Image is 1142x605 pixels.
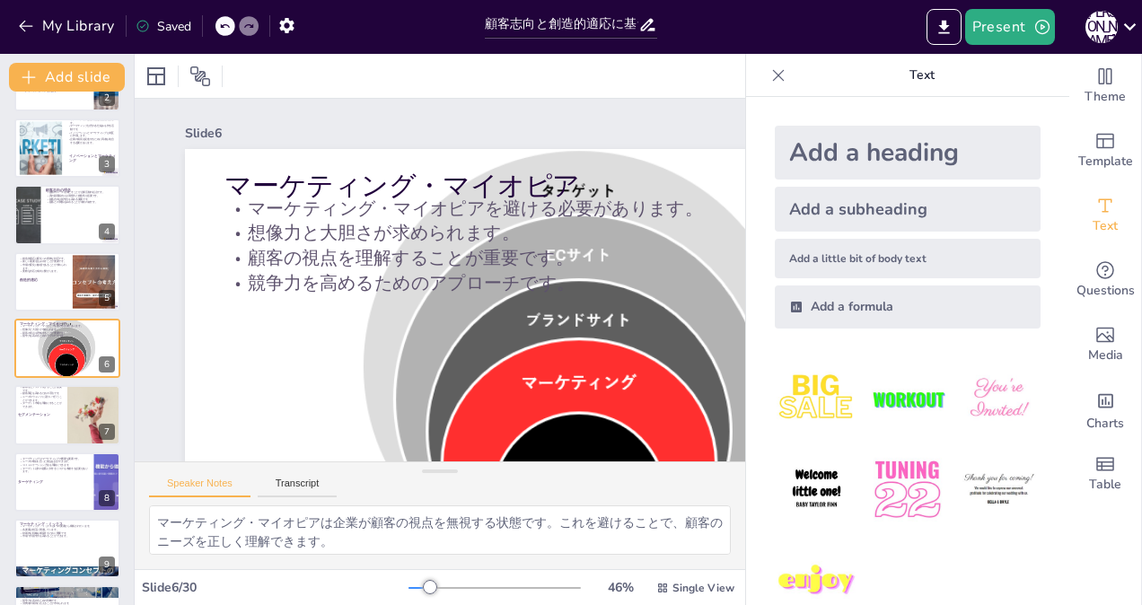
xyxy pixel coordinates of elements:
[1085,11,1118,43] div: [PERSON_NAME]
[1076,281,1135,301] span: Questions
[775,448,858,531] img: 4.jpeg
[865,448,949,531] img: 5.jpeg
[1069,54,1141,118] div: Change the overall theme
[1069,248,1141,312] div: Get real-time input from your audience
[775,285,1041,329] div: Add a formula
[20,392,62,396] p: 顧客満足を高めるための手法です。
[17,88,86,93] p: マーケティングの考え方
[142,62,171,91] div: Layout
[99,156,115,172] div: 3
[14,252,120,311] div: https://cdn.sendsteps.com/images/logo/sendsteps_logo_white.pnghttps://cdn.sendsteps.com/images/lo...
[20,588,115,593] p: 製品のマネジメント
[793,54,1051,97] p: Text
[775,126,1041,180] div: Add a heading
[20,592,115,595] p: 製品のマネジメントには多くの要素が含まれます。
[20,325,115,329] p: マーケティング・マイオピアを避ける必要があります。
[67,131,115,137] p: イノベーションとマーケティングは相互に作用します。
[957,448,1041,531] img: 6.jpeg
[99,424,115,440] div: 7
[965,9,1055,45] button: Present
[189,66,211,87] span: Position
[1088,346,1123,365] span: Media
[9,63,125,92] button: Add slide
[99,356,115,373] div: 6
[20,531,115,535] p: 効果的な戦略を構築するために重要です。
[18,479,87,485] p: ターゲティング
[46,201,115,205] p: 顧客との関係を深めることが成功の鍵です。
[69,153,117,163] p: イノベーションとマーケティング
[775,187,1041,232] div: Add a subheading
[20,522,115,527] p: マーケティング・ミックス
[20,277,67,283] p: 創造的適応
[14,519,120,578] div: 9
[224,221,943,246] p: 想像力と大胆さが求められます。
[20,396,62,402] p: ニーズやウォンツに基づいて行うことができます。
[20,328,115,331] p: 想像力と大胆さが求められます。
[46,191,115,195] p: 顧客のニーズを満たすことが企業活動の起点です。
[14,385,120,444] div: https://cdn.sendsteps.com/images/logo/sendsteps_logo_white.pnghttps://cdn.sendsteps.com/images/lo...
[20,269,67,273] p: 柔軟な対応が成功に繋がります。
[20,402,62,408] p: ターゲット市場を明確にすることができます。
[20,599,115,602] p: 競争力を高めるための戦略です。
[1086,414,1124,434] span: Charts
[20,257,67,260] p: 創造的適応は変化への柔軟な対応です。
[1085,9,1118,45] button: [PERSON_NAME]
[99,290,115,306] div: 5
[46,195,115,198] p: 真の顧客指向には洞察力と創造性が必要です。
[20,595,115,599] p: 製品ミックスや製品ラインの概念が重要です。
[20,463,89,467] p: コミュニケーション方法を明確にできます。
[67,137,115,144] p: 企業の成長を促進するために両者を統合する必要があります。
[20,263,67,269] p: 市場の変化に敏感であることが求められます。
[865,357,949,441] img: 2.jpeg
[20,386,62,392] p: 顧客をセグメント化することが重要です。
[46,197,115,201] p: 顧客志向は競争力を高める要素です。
[224,196,943,221] p: マーケティング・マイオピアを避ける必要があります。
[20,321,115,327] p: マーケティング・マイオピア
[1089,475,1121,495] span: Table
[18,413,60,418] p: セグメンテーション
[1093,216,1118,236] span: Text
[775,239,1041,278] div: Add a little bit of body text
[142,579,408,596] div: Slide 6 / 30
[20,529,115,532] p: 各要素は相互に関連しています。
[14,452,120,512] div: https://cdn.sendsteps.com/images/logo/sendsteps_logo_white.pnghttps://cdn.sendsteps.com/images/lo...
[927,9,962,45] button: Export to PowerPoint
[185,125,789,142] div: Slide 6
[20,601,115,605] p: 消費者の期待に応えることが求められます。
[775,357,858,441] img: 1.jpeg
[14,319,120,378] div: https://cdn.sendsteps.com/images/logo/sendsteps_logo_white.pnghttps://cdn.sendsteps.com/images/lo...
[485,12,638,38] input: Insert title
[20,457,89,460] p: ターゲティングはマーケティングの重要な要素です。
[20,460,89,463] p: ニーズや嗜好に合った製品を設計できます。
[67,125,115,131] p: マーケティングは売れる仕組みを作る活動です。
[99,490,115,506] div: 8
[14,185,120,244] div: https://cdn.sendsteps.com/images/logo/sendsteps_logo_white.pnghttps://cdn.sendsteps.com/images/lo...
[20,525,115,529] p: マーケティング・ミックスは4つの要素から構成されています。
[13,12,122,40] button: My Library
[14,118,120,178] div: https://cdn.sendsteps.com/images/logo/sendsteps_logo_white.pnghttps://cdn.sendsteps.com/images/lo...
[1085,87,1126,107] span: Theme
[99,557,115,573] div: 9
[20,331,115,335] p: 顧客の視点を理解することが重要です。
[136,18,191,35] div: Saved
[149,505,731,555] textarea: マーケティング・マイオピアは企業が顧客の視点を無視する状態です。これを避けることで、顧客のニーズを正しく理解できます。 想像力と大胆さを持つことで、企業は新しいアイデアを生み出し、マーケティング...
[149,478,250,497] button: Speaker Notes
[67,118,115,124] p: イノベーションは競争優位をもたらします。
[1078,152,1133,171] span: Template
[1069,183,1141,248] div: Add text boxes
[224,270,943,295] p: 競争力を高めるためのアプローチです。
[99,224,115,240] div: 4
[258,478,338,497] button: Transcript
[1069,118,1141,183] div: Add ready made slides
[224,168,943,205] p: マーケティング・マイオピア
[672,581,734,595] span: Single View
[20,259,67,263] p: 新しい需要を生み出すことが重要です。
[20,535,115,539] p: 市場での競争力を高めることができます。
[20,335,115,338] p: 競争力を高めるためのアプローチです。
[46,188,115,193] p: 顧客志向の理念
[1069,442,1141,506] div: Add a table
[1069,312,1141,377] div: Add images, graphics, shapes or video
[957,357,1041,441] img: 3.jpeg
[1069,377,1141,442] div: Add charts and graphs
[20,467,89,473] p: ターゲット以外の顧客に対するリスクを考慮する必要があります。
